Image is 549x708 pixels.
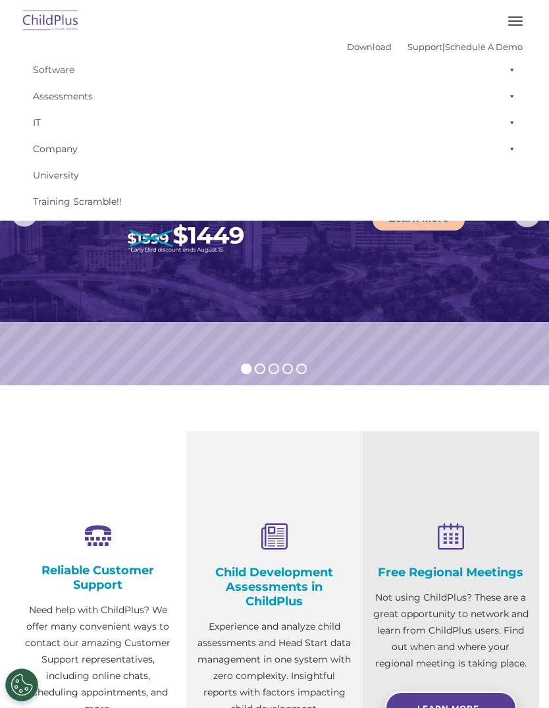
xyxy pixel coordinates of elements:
[26,83,523,109] a: Assessments
[373,565,529,580] h4: Free Regional Meetings
[26,188,523,215] a: Training Scramble!!
[26,162,523,188] a: University
[20,563,176,592] h4: Reliable Customer Support
[5,668,38,701] button: Cookies Settings
[347,41,392,52] a: Download
[26,136,523,162] a: Company
[347,41,523,52] font: |
[196,565,353,609] h4: Child Development Assessments in ChildPlus
[20,6,82,37] img: ChildPlus by Procare Solutions
[373,589,529,672] p: Not using ChildPlus? These are a great opportunity to network and learn from ChildPlus users. Fin...
[26,57,523,83] a: Software
[407,41,442,52] a: Support
[445,41,523,52] a: Schedule A Demo
[26,109,523,136] a: IT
